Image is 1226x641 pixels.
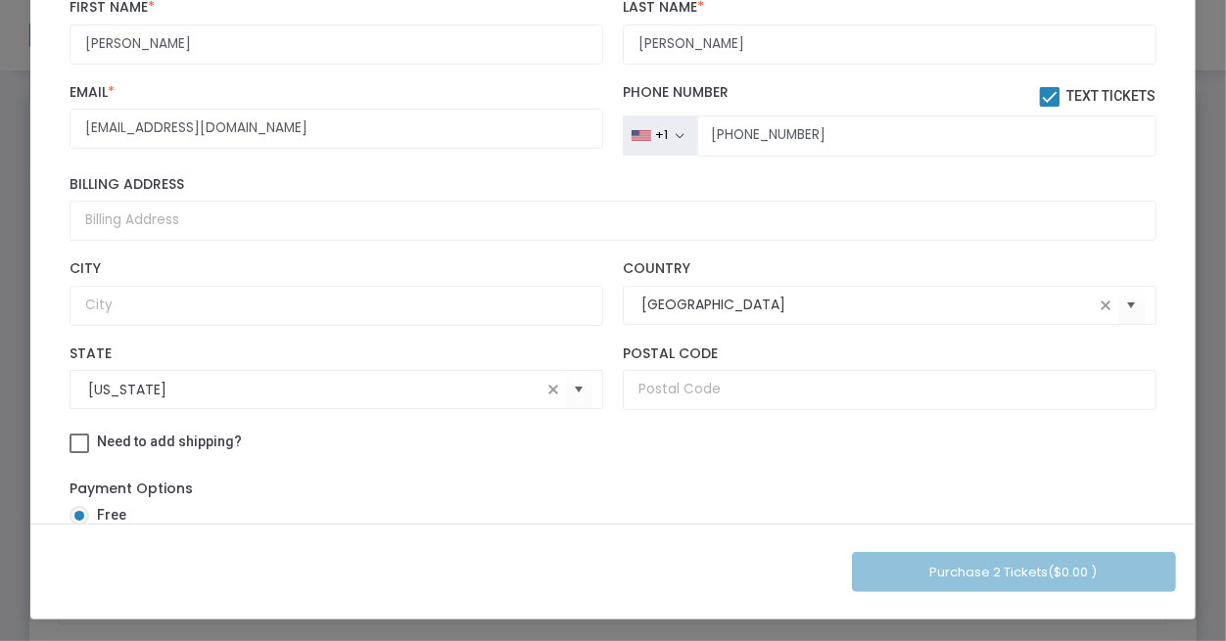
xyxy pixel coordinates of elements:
[623,260,1156,278] label: Country
[623,345,1156,363] label: Postal Code
[623,370,1156,410] input: Postal Code
[1067,88,1156,104] span: Text Tickets
[542,378,565,401] span: clear
[565,370,592,410] button: Select
[1095,294,1118,317] span: clear
[1118,285,1146,325] button: Select
[70,109,603,149] input: Email
[97,434,242,449] span: Need to add shipping?
[623,24,1156,65] input: Last Name
[623,84,1156,108] label: Phone Number
[70,260,603,278] label: City
[623,115,698,157] button: +1
[70,84,603,102] label: Email
[641,295,1095,315] input: Select Country
[655,127,668,143] div: +1
[88,380,542,400] input: Select State
[70,345,603,363] label: State
[89,505,126,526] span: Free
[70,201,1155,241] input: Billing Address
[70,176,1155,194] label: Billing Address
[70,286,603,326] input: City
[70,24,603,65] input: First Name
[697,115,1156,157] input: Phone Number
[70,479,193,499] label: Payment Options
